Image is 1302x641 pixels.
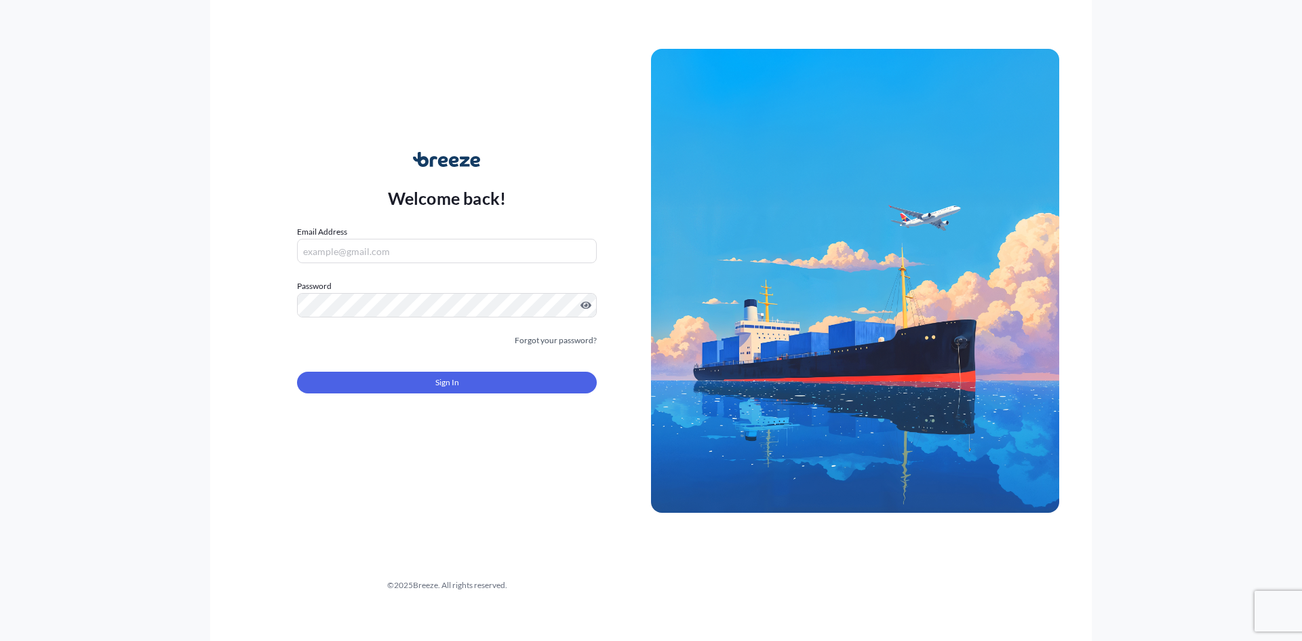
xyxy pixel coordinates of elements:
[243,579,651,592] div: © 2025 Breeze. All rights reserved.
[297,372,597,393] button: Sign In
[297,279,597,293] label: Password
[297,239,597,263] input: example@gmail.com
[388,187,507,209] p: Welcome back!
[515,334,597,347] a: Forgot your password?
[435,376,459,389] span: Sign In
[651,49,1059,513] img: Ship illustration
[297,225,347,239] label: Email Address
[580,300,591,311] button: Show password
